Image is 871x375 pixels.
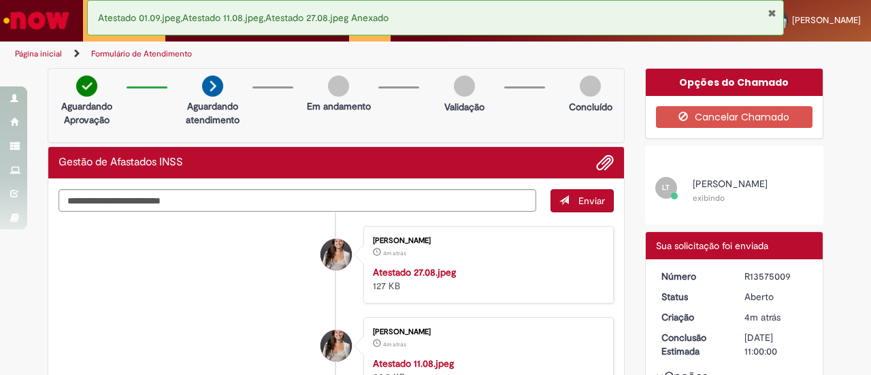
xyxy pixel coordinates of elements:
[15,48,62,59] a: Página inicial
[744,290,808,304] div: Aberto
[444,100,484,114] p: Validação
[744,331,808,358] div: [DATE] 11:00:00
[662,183,670,192] span: LT
[307,99,371,113] p: Em andamento
[768,7,776,18] button: Fechar Notificação
[744,310,808,324] div: 29/09/2025 08:43:38
[454,76,475,97] img: img-circle-grey.png
[321,330,352,361] div: Isadora Guerra Cabral Costa
[373,328,599,336] div: [PERSON_NAME]
[1,7,71,34] img: ServiceNow
[76,76,97,97] img: check-circle-green.png
[550,189,614,212] button: Enviar
[646,69,823,96] div: Opções do Chamado
[651,270,735,283] dt: Número
[693,178,768,190] span: [PERSON_NAME]
[328,76,349,97] img: img-circle-grey.png
[744,311,780,323] span: 4m atrás
[744,270,808,283] div: R13575009
[569,100,612,114] p: Concluído
[651,310,735,324] dt: Criação
[180,99,246,127] p: Aguardando atendimento
[651,290,735,304] dt: Status
[792,14,861,26] span: [PERSON_NAME]
[91,48,192,59] a: Formulário de Atendimento
[373,266,456,278] a: Atestado 27.08.jpeg
[383,249,406,257] span: 4m atrás
[373,237,599,245] div: [PERSON_NAME]
[383,249,406,257] time: 29/09/2025 08:43:35
[321,239,352,270] div: Isadora Guerra Cabral Costa
[656,106,813,128] button: Cancelar Chamado
[383,340,406,348] time: 29/09/2025 08:43:34
[383,340,406,348] span: 4m atrás
[373,357,454,370] a: Atestado 11.08.jpeg
[54,99,120,127] p: Aguardando Aprovação
[596,154,614,172] button: Adicionar anexos
[10,42,570,67] ul: Trilhas de página
[59,189,536,212] textarea: Digite sua mensagem aqui...
[693,193,725,203] small: exibindo
[580,76,601,97] img: img-circle-grey.png
[578,195,605,207] span: Enviar
[651,331,735,358] dt: Conclusão Estimada
[98,12,389,24] span: Atestado 01.09.jpeg,Atestado 11.08.jpeg,Atestado 27.08.jpeg Anexado
[373,265,599,293] div: 127 KB
[59,157,183,169] h2: Gestão de Afastados INSS Histórico de tíquete
[202,76,223,97] img: arrow-next.png
[656,240,768,252] span: Sua solicitação foi enviada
